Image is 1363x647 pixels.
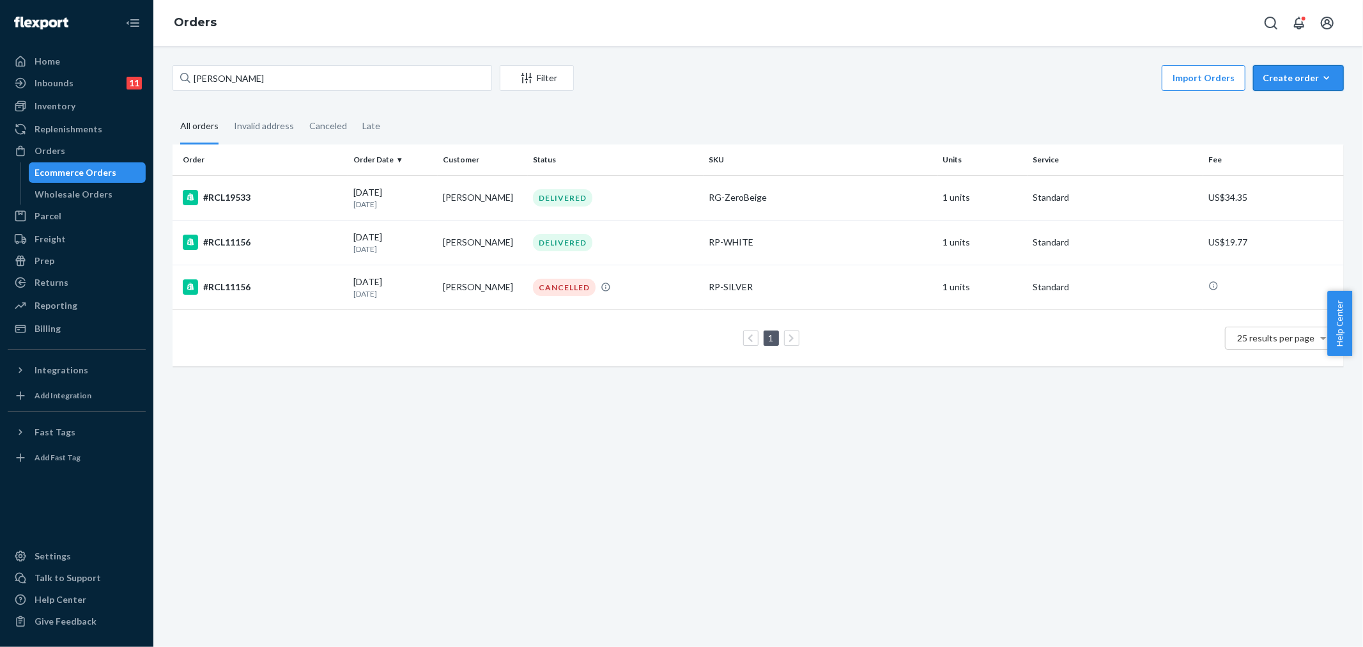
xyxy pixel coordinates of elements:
div: DELIVERED [533,189,592,207]
div: Create order [1263,72,1334,84]
div: CANCELLED [533,279,596,296]
div: Add Fast Tag [35,452,81,463]
div: [DATE] [353,276,433,299]
a: Talk to Support [8,568,146,588]
div: RP-WHITE [709,236,933,249]
td: [PERSON_NAME] [438,265,528,309]
button: Integrations [8,360,146,380]
p: [DATE] [353,244,433,254]
div: Filter [500,72,573,84]
th: Status [528,144,704,175]
p: [DATE] [353,288,433,299]
button: Create order [1253,65,1344,91]
div: Prep [35,254,54,267]
div: RG-ZeroBeige [709,191,933,204]
a: Home [8,51,146,72]
div: Orders [35,144,65,157]
div: Late [362,109,380,143]
button: Open Search Box [1258,10,1284,36]
p: [DATE] [353,199,433,210]
div: Add Integration [35,390,91,401]
a: Inbounds11 [8,73,146,93]
button: Give Feedback [8,611,146,632]
a: Parcel [8,206,146,226]
div: [DATE] [353,231,433,254]
p: Standard [1033,191,1198,204]
td: US$34.35 [1203,175,1344,220]
a: Orders [174,15,217,29]
a: Add Fast Tag [8,448,146,468]
div: Fast Tags [35,426,75,439]
div: Settings [35,550,71,563]
th: Order Date [348,144,438,175]
div: #RCL11156 [183,279,343,295]
a: Wholesale Orders [29,184,146,205]
div: Ecommerce Orders [35,166,117,179]
div: DELIVERED [533,234,592,251]
div: Freight [35,233,66,246]
a: Billing [8,318,146,339]
div: Talk to Support [35,572,101,584]
div: Returns [35,276,68,289]
div: Replenishments [35,123,102,136]
a: Page 1 is your current page [766,332,776,343]
a: Reporting [8,295,146,316]
td: 1 units [938,220,1028,265]
a: Inventory [8,96,146,116]
a: Orders [8,141,146,161]
th: Units [938,144,1028,175]
div: Parcel [35,210,61,222]
button: Help Center [1327,291,1352,356]
div: Customer [443,154,523,165]
p: Standard [1033,281,1198,293]
div: Canceled [309,109,347,143]
div: [DATE] [353,186,433,210]
div: 11 [127,77,142,90]
a: Help Center [8,589,146,610]
span: 25 results per page [1238,332,1315,343]
a: Returns [8,272,146,293]
th: Service [1028,144,1203,175]
td: US$19.77 [1203,220,1344,265]
button: Close Navigation [120,10,146,36]
a: Ecommerce Orders [29,162,146,183]
a: Add Integration [8,386,146,406]
a: Replenishments [8,119,146,139]
button: Import Orders [1162,65,1245,91]
div: Give Feedback [35,615,96,628]
div: Invalid address [234,109,294,143]
div: Help Center [35,593,86,606]
div: Integrations [35,364,88,377]
th: Order [173,144,348,175]
div: RP-SILVER [709,281,933,293]
p: Standard [1033,236,1198,249]
div: Inbounds [35,77,73,90]
th: Fee [1203,144,1344,175]
input: Search orders [173,65,492,91]
img: Flexport logo [14,17,68,29]
div: Billing [35,322,61,335]
div: All orders [180,109,219,144]
td: 1 units [938,175,1028,220]
button: Filter [500,65,574,91]
a: Settings [8,546,146,566]
button: Open account menu [1314,10,1340,36]
div: Wholesale Orders [35,188,113,201]
th: SKU [704,144,938,175]
div: Inventory [35,100,75,113]
td: 1 units [938,265,1028,309]
div: #RCL19533 [183,190,343,205]
button: Open notifications [1286,10,1312,36]
td: [PERSON_NAME] [438,175,528,220]
button: Fast Tags [8,422,146,442]
a: Prep [8,251,146,271]
ol: breadcrumbs [164,4,227,42]
a: Freight [8,229,146,249]
div: Home [35,55,60,68]
div: #RCL11156 [183,235,343,250]
td: [PERSON_NAME] [438,220,528,265]
div: Reporting [35,299,77,312]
